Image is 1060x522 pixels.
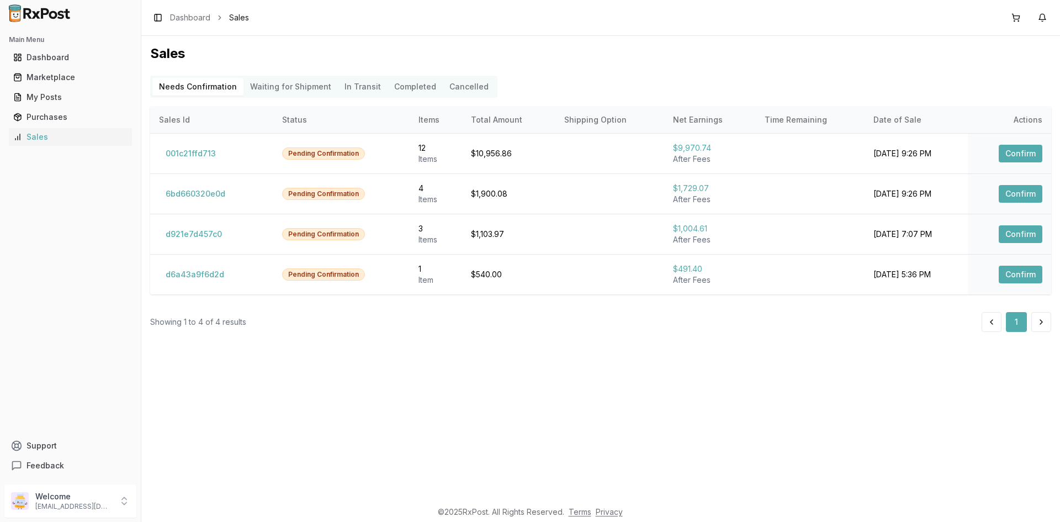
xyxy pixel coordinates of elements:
button: Confirm [999,225,1042,243]
div: Pending Confirmation [282,268,365,281]
div: $1,103.97 [471,229,547,240]
div: Pending Confirmation [282,147,365,160]
a: Dashboard [9,48,132,67]
a: Sales [9,127,132,147]
th: Actions [968,107,1051,133]
button: Confirm [999,266,1042,283]
button: Marketplace [4,68,136,86]
div: After Fees [673,234,747,245]
h1: Sales [150,45,1051,62]
a: Terms [569,507,591,516]
div: After Fees [673,154,747,165]
p: Welcome [35,491,112,502]
div: $1,004.61 [673,223,747,234]
nav: breadcrumb [170,12,249,23]
p: [EMAIL_ADDRESS][DOMAIN_NAME] [35,502,112,511]
button: In Transit [338,78,388,96]
button: d921e7d457c0 [159,225,229,243]
div: [DATE] 9:26 PM [873,148,959,159]
div: $491.40 [673,263,747,275]
th: Time Remaining [756,107,865,133]
button: Needs Confirmation [152,78,243,96]
div: Marketplace [13,72,128,83]
button: 1 [1006,312,1027,332]
button: Support [4,436,136,456]
div: Pending Confirmation [282,228,365,240]
button: Confirm [999,185,1042,203]
div: 4 [418,183,453,194]
a: Dashboard [170,12,210,23]
button: Feedback [4,456,136,476]
div: Showing 1 to 4 of 4 results [150,317,246,328]
button: d6a43a9f6d2d [159,266,231,283]
button: Waiting for Shipment [243,78,338,96]
div: After Fees [673,275,747,286]
div: Pending Confirmation [282,188,365,200]
span: Sales [229,12,249,23]
a: My Posts [9,87,132,107]
div: Item [418,275,453,286]
div: 1 [418,263,453,275]
a: Marketplace [9,67,132,87]
div: Purchases [13,112,128,123]
button: Sales [4,128,136,146]
a: Privacy [596,507,623,516]
th: Total Amount [462,107,556,133]
button: Purchases [4,108,136,126]
div: $1,729.07 [673,183,747,194]
button: Confirm [999,145,1042,162]
button: Cancelled [443,78,495,96]
h2: Main Menu [9,35,132,44]
button: 6bd660320e0d [159,185,232,203]
th: Status [273,107,410,133]
a: Purchases [9,107,132,127]
div: $9,970.74 [673,143,747,154]
div: [DATE] 9:26 PM [873,188,959,199]
th: Sales Id [150,107,273,133]
div: $540.00 [471,269,547,280]
div: [DATE] 5:36 PM [873,269,959,280]
div: $1,900.08 [471,188,547,199]
div: $10,956.86 [471,148,547,159]
div: [DATE] 7:07 PM [873,229,959,240]
div: After Fees [673,194,747,205]
button: 001c21ffd713 [159,145,222,162]
button: Completed [388,78,443,96]
span: Feedback [26,460,64,471]
img: User avatar [11,492,29,510]
div: My Posts [13,92,128,103]
th: Net Earnings [664,107,756,133]
div: Item s [418,234,453,245]
div: Sales [13,131,128,143]
img: RxPost Logo [4,4,75,22]
div: Item s [418,154,453,165]
th: Date of Sale [865,107,968,133]
div: 3 [418,223,453,234]
button: My Posts [4,88,136,106]
th: Shipping Option [555,107,664,133]
div: 12 [418,143,453,154]
th: Items [410,107,462,133]
div: Dashboard [13,52,128,63]
button: Dashboard [4,49,136,66]
div: Item s [418,194,453,205]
